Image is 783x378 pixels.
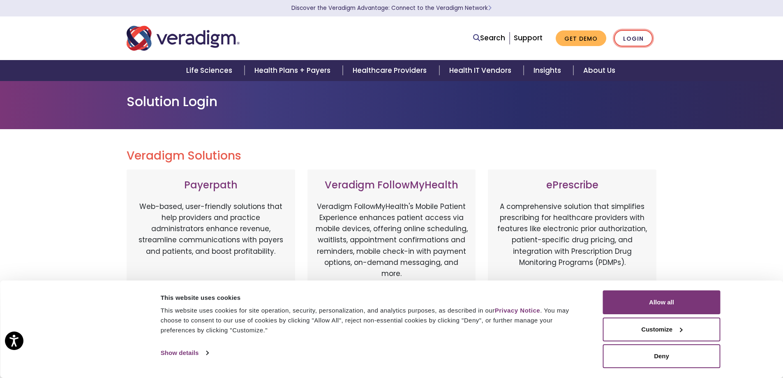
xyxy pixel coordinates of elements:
div: This website uses cookies [161,293,584,303]
a: Life Sciences [176,60,245,81]
p: Web-based, user-friendly solutions that help providers and practice administrators enhance revenu... [135,201,287,288]
p: A comprehensive solution that simplifies prescribing for healthcare providers with features like ... [496,201,648,288]
h2: Veradigm Solutions [127,149,657,163]
a: Get Demo [556,30,606,46]
div: This website uses cookies for site operation, security, personalization, and analytics purposes, ... [161,306,584,335]
a: Show details [161,347,208,359]
a: Health IT Vendors [439,60,524,81]
a: Health Plans + Payers [245,60,343,81]
a: Healthcare Providers [343,60,439,81]
a: Login [614,30,653,47]
a: Discover the Veradigm Advantage: Connect to the Veradigm NetworkLearn More [291,4,492,12]
span: Learn More [488,4,492,12]
a: Search [473,32,505,44]
img: Veradigm logo [127,25,240,52]
a: About Us [573,60,625,81]
h3: Veradigm FollowMyHealth [316,179,468,191]
p: Veradigm FollowMyHealth's Mobile Patient Experience enhances patient access via mobile devices, o... [316,201,468,279]
h3: Payerpath [135,179,287,191]
a: Support [514,33,543,43]
button: Customize [603,318,721,341]
a: Insights [524,60,573,81]
a: Privacy Notice [495,307,540,314]
button: Deny [603,344,721,368]
button: Allow all [603,290,721,314]
h1: Solution Login [127,94,657,109]
h3: ePrescribe [496,179,648,191]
